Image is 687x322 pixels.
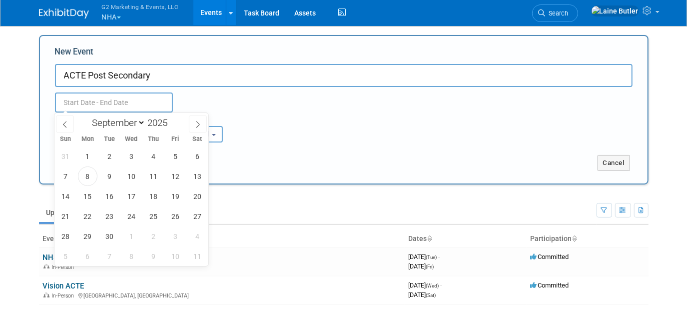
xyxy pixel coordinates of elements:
[55,46,94,61] label: New Event
[52,292,77,299] span: In-Person
[76,136,98,142] span: Mon
[143,166,163,186] span: September 11, 2025
[78,186,97,206] span: September 15, 2025
[56,166,75,186] span: September 7, 2025
[78,206,97,226] span: September 22, 2025
[43,264,49,269] img: In-Person Event
[426,254,437,260] span: (Tue)
[165,186,185,206] span: September 19, 2025
[145,117,175,128] input: Year
[56,246,75,266] span: October 5, 2025
[426,264,434,269] span: (Fri)
[405,230,527,247] th: Dates
[164,136,186,142] span: Fri
[39,8,89,18] img: ExhibitDay
[409,281,442,289] span: [DATE]
[187,206,207,226] span: September 27, 2025
[121,226,141,246] span: October 1, 2025
[187,186,207,206] span: September 20, 2025
[143,206,163,226] span: September 25, 2025
[98,136,120,142] span: Tue
[121,246,141,266] span: October 8, 2025
[186,136,208,142] span: Sat
[143,246,163,266] span: October 9, 2025
[591,5,639,16] img: Laine Butler
[409,253,440,260] span: [DATE]
[143,186,163,206] span: September 18, 2025
[439,253,440,260] span: -
[165,246,185,266] span: October 10, 2025
[427,234,432,242] a: Sort by Start Date
[100,206,119,226] span: September 23, 2025
[56,226,75,246] span: September 28, 2025
[165,206,185,226] span: September 26, 2025
[187,146,207,166] span: September 6, 2025
[100,186,119,206] span: September 16, 2025
[187,226,207,246] span: October 4, 2025
[142,136,164,142] span: Thu
[56,206,75,226] span: September 21, 2025
[598,155,630,171] button: Cancel
[78,146,97,166] span: September 1, 2025
[527,230,649,247] th: Participation
[187,246,207,266] span: October 11, 2025
[155,112,240,125] div: Participation:
[546,9,569,17] span: Search
[56,146,75,166] span: August 31, 2025
[55,112,140,125] div: Attendance / Format:
[165,226,185,246] span: October 3, 2025
[143,146,163,166] span: September 4, 2025
[102,1,179,12] span: G2 Marketing & Events, LLC
[88,116,145,129] select: Month
[572,234,577,242] a: Sort by Participation Type
[39,230,405,247] th: Event
[56,186,75,206] span: September 14, 2025
[121,186,141,206] span: September 17, 2025
[78,166,97,186] span: September 8, 2025
[121,206,141,226] span: September 24, 2025
[121,166,141,186] span: September 10, 2025
[426,283,439,288] span: (Wed)
[43,253,67,262] a: NHSCE
[100,146,119,166] span: September 2, 2025
[143,226,163,246] span: October 2, 2025
[409,291,436,298] span: [DATE]
[532,4,578,22] a: Search
[43,281,84,290] a: Vision ACTE
[120,136,142,142] span: Wed
[165,146,185,166] span: September 5, 2025
[100,226,119,246] span: September 30, 2025
[78,246,97,266] span: October 6, 2025
[43,291,401,299] div: [GEOGRAPHIC_DATA], [GEOGRAPHIC_DATA]
[55,92,173,112] input: Start Date - End Date
[100,166,119,186] span: September 9, 2025
[531,281,569,289] span: Committed
[100,246,119,266] span: October 7, 2025
[187,166,207,186] span: September 13, 2025
[165,166,185,186] span: September 12, 2025
[531,253,569,260] span: Committed
[52,264,77,270] span: In-Person
[426,292,436,298] span: (Sat)
[121,146,141,166] span: September 3, 2025
[409,262,434,270] span: [DATE]
[78,226,97,246] span: September 29, 2025
[39,203,95,222] a: Upcoming2
[54,136,76,142] span: Sun
[55,64,633,87] input: Name of Trade Show / Conference
[43,292,49,297] img: In-Person Event
[441,281,442,289] span: -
